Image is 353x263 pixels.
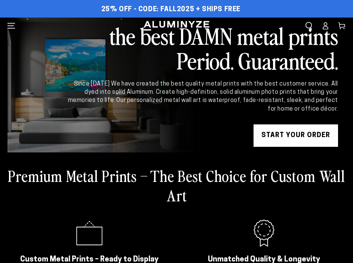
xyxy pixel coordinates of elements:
[7,166,346,205] h2: Premium Metal Prints – The Best Choice for Custom Wall Art
[67,23,338,72] h2: the best DAMN metal prints Period. Guaranteed.
[254,124,338,147] a: START YOUR Order
[3,18,19,34] summary: Menu
[67,80,338,114] div: Since [DATE] We have created the best quality metal prints with the best customer service. All dy...
[101,6,240,14] span: 25% OFF - Code: FALL2025 + Ships Free
[301,18,317,34] summary: Search our site
[143,20,210,31] img: Aluminyze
